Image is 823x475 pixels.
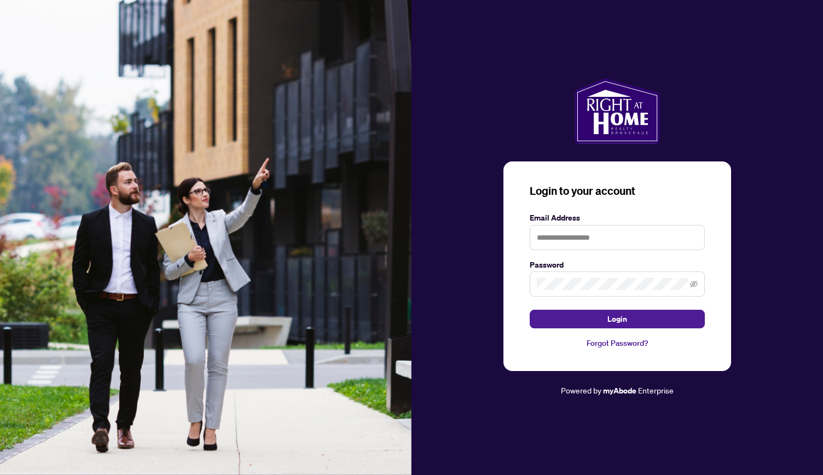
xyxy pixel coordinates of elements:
[607,310,627,328] span: Login
[530,337,705,349] a: Forgot Password?
[575,78,659,144] img: ma-logo
[530,310,705,328] button: Login
[603,385,636,397] a: myAbode
[530,183,705,199] h3: Login to your account
[561,385,601,395] span: Powered by
[530,212,705,224] label: Email Address
[690,280,698,288] span: eye-invisible
[638,385,674,395] span: Enterprise
[530,259,705,271] label: Password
